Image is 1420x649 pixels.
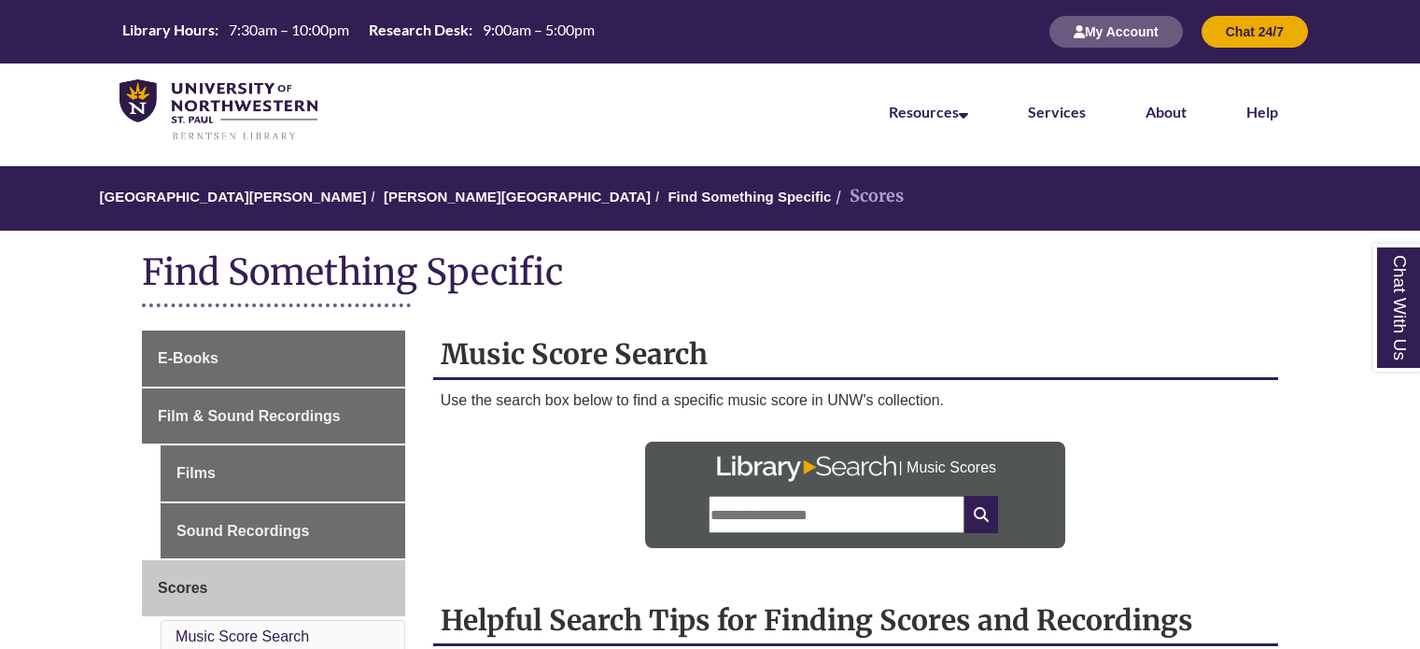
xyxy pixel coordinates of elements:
span: 7:30am – 10:00pm [229,21,349,38]
li: Scores [831,183,904,210]
img: UNWSP Library Logo [120,79,317,142]
button: Chat 24/7 [1202,16,1308,48]
a: Film & Sound Recordings [142,388,405,444]
img: Library Search Logo [715,456,899,483]
table: Hours Today [115,20,602,43]
h1: Find Something Specific [142,249,1278,299]
a: Find Something Specific [668,189,831,205]
a: Films [161,445,405,501]
span: 9:00am – 5:00pm [483,21,595,38]
span: Scores [158,580,207,596]
h2: Music Score Search [433,331,1278,380]
a: Chat 24/7 [1202,23,1308,39]
th: Library Hours: [115,20,221,40]
a: Hours Today [115,20,602,45]
a: Resources [889,103,968,120]
a: Help [1246,103,1278,120]
p: | Music Scores [898,449,996,479]
p: Use the search box below to find a specific music score in UNW's collection. [441,389,1271,412]
a: [PERSON_NAME][GEOGRAPHIC_DATA] [384,189,651,205]
h2: Helpful Search Tips for Finding Scores and Recordings [433,597,1278,646]
a: [GEOGRAPHIC_DATA][PERSON_NAME] [99,189,366,205]
i: Search [964,496,998,533]
th: Research Desk: [361,20,475,40]
a: Music Score Search [176,628,309,644]
a: About [1146,103,1187,120]
a: Sound Recordings [161,503,405,559]
a: My Account [1049,23,1183,39]
span: Film & Sound Recordings [158,408,341,424]
a: Scores [142,560,405,616]
a: Services [1028,103,1086,120]
a: E-Books [142,331,405,387]
button: My Account [1049,16,1183,48]
span: E-Books [158,350,218,366]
